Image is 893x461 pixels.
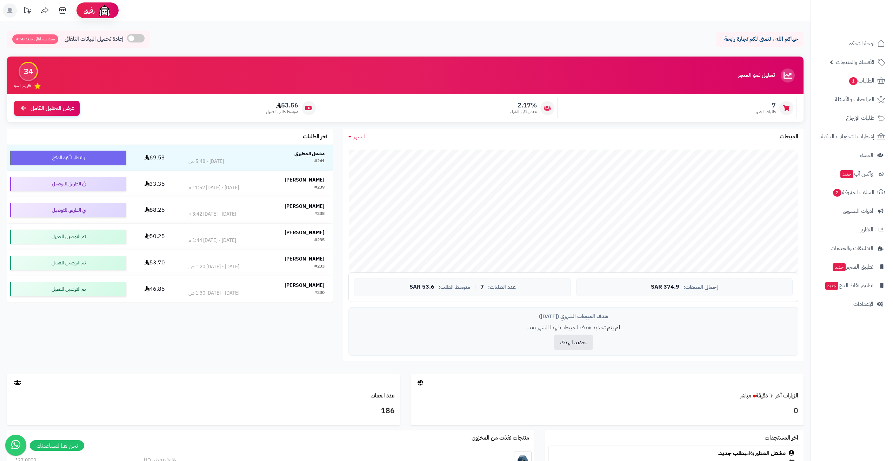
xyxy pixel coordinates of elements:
[765,435,798,441] h3: آخر المستجدات
[188,211,236,218] div: [DATE] - [DATE] 3:42 م
[129,276,180,302] td: 46.85
[815,184,889,201] a: السلات المتروكة2
[314,263,325,270] div: #233
[98,4,112,18] img: ai-face.png
[31,104,74,112] span: عرض التحليل الكامل
[10,282,126,296] div: تم التوصيل للعميل
[815,203,889,219] a: أدوات التسويق
[474,284,476,290] span: |
[848,76,874,86] span: الطلبات
[740,391,798,400] a: الزيارات آخر ٦٠ دقيقةمباشر
[510,109,537,115] span: معدل تكرار الشراء
[738,72,775,79] h3: تحليل نمو المتجر
[314,184,325,191] div: #239
[129,197,180,223] td: 88.25
[860,225,873,235] span: التقارير
[314,290,325,297] div: #230
[815,296,889,312] a: الإعدادات
[755,101,776,109] span: 7
[815,91,889,108] a: المراجعات والأسئلة
[846,113,874,123] span: طلبات الإرجاع
[10,256,126,270] div: تم التوصيل للعميل
[285,255,325,263] strong: [PERSON_NAME]
[815,221,889,238] a: التقارير
[84,6,95,15] span: رفيق
[10,230,126,244] div: تم التوصيل للعميل
[409,284,434,290] span: 53.6 SAR
[14,83,31,89] span: تقييم النمو
[815,147,889,164] a: العملاء
[285,282,325,289] strong: [PERSON_NAME]
[840,170,853,178] span: جديد
[354,313,793,320] div: هدف المبيعات الشهري ([DATE])
[840,169,873,179] span: وآتس آب
[825,282,838,290] span: جديد
[129,145,180,171] td: 69.53
[721,35,798,43] p: حياكم الله ، نتمنى لكم تجارة رابحة
[472,435,529,441] h3: منتجات نفذت من المخزون
[815,165,889,182] a: وآتس آبجديد
[815,35,889,52] a: لوحة التحكم
[129,171,180,197] td: 33.35
[129,250,180,276] td: 53.70
[488,284,516,290] span: عدد الطلبات:
[353,132,365,141] span: الشهر
[843,206,873,216] span: أدوات التسويق
[833,263,846,271] span: جديد
[314,158,325,165] div: #241
[848,39,874,48] span: لوحة التحكم
[825,281,873,290] span: تطبيق نقاط البيع
[188,184,239,191] div: [DATE] - [DATE] 11:52 م
[780,134,798,140] h3: المبيعات
[849,77,858,85] span: 1
[129,224,180,250] td: 50.25
[833,189,841,197] span: 2
[188,158,224,165] div: [DATE] - 5:48 ص
[815,240,889,257] a: التطبيقات والخدمات
[815,277,889,294] a: تطبيق نقاط البيعجديد
[348,133,365,141] a: الشهر
[10,151,126,165] div: بانتظار تأكيد الدفع
[294,150,325,157] strong: مشعل المطيري
[815,72,889,89] a: الطلبات1
[266,109,298,115] span: متوسط طلب العميل
[755,109,776,115] span: طلبات الشهر
[10,203,126,217] div: في الطريق للتوصيل
[651,284,679,290] span: 374.9 SAR
[314,237,325,244] div: #235
[815,128,889,145] a: إشعارات التحويلات البنكية
[371,391,395,400] a: عدد العملاء
[719,449,746,457] a: بطلب جديد
[831,243,873,253] span: التطبيقات والخدمات
[815,258,889,275] a: تطبيق المتجرجديد
[832,262,873,272] span: تطبيق المتجر
[832,187,874,197] span: السلات المتروكة
[835,94,874,104] span: المراجعات والأسئلة
[285,176,325,184] strong: [PERSON_NAME]
[510,101,537,109] span: 2.17%
[836,57,874,67] span: الأقسام والمنتجات
[860,150,873,160] span: العملاء
[853,299,873,309] span: الإعدادات
[266,101,298,109] span: 53.56
[354,324,793,332] p: لم يتم تحديد هدف للمبيعات لهذا الشهر بعد.
[14,101,80,116] a: عرض التحليل الكامل
[815,110,889,126] a: طلبات الإرجاع
[416,405,798,417] h3: 0
[12,405,395,417] h3: 186
[65,35,124,43] span: إعادة تحميل البيانات التلقائي
[439,284,470,290] span: متوسط الطلب:
[12,34,58,44] span: تحديث تلقائي بعد: 4:58
[554,335,593,350] button: تحديد الهدف
[684,284,718,290] span: إجمالي المبيعات:
[821,132,874,141] span: إشعارات التحويلات البنكية
[552,449,796,457] div: قام .
[188,237,236,244] div: [DATE] - [DATE] 1:44 م
[285,229,325,236] strong: [PERSON_NAME]
[303,134,327,140] h3: آخر الطلبات
[188,263,239,270] div: [DATE] - [DATE] 1:20 ص
[285,203,325,210] strong: [PERSON_NAME]
[10,177,126,191] div: في الطريق للتوصيل
[740,391,751,400] small: مباشر
[314,211,325,218] div: #238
